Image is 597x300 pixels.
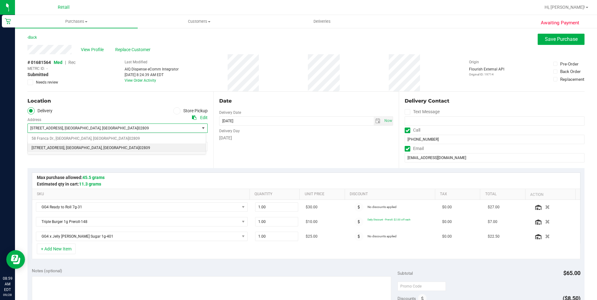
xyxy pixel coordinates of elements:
div: [DATE] 8:24:39 AM EDT [125,72,179,78]
span: # 01681564 [27,59,51,66]
span: Rec [68,60,76,65]
span: Retail [58,5,70,10]
span: , [GEOGRAPHIC_DATA] [102,144,139,152]
p: 09/28 [3,293,12,297]
span: , [GEOGRAPHIC_DATA] [91,135,129,143]
span: View Profile [81,46,106,53]
span: $7.00 [488,219,497,225]
input: 1.00 [255,217,298,226]
span: 02809 [129,135,140,143]
span: Save Purchase [545,36,578,42]
span: No discounts applied [368,205,397,209]
span: , [GEOGRAPHIC_DATA] [64,144,102,152]
span: select [374,117,383,125]
label: Origin [469,59,479,65]
label: Call [405,126,420,135]
div: Replacement [560,76,584,82]
span: GG4 Ready to Roll 7g-31 [36,203,239,211]
span: NO DATA FOUND [36,232,248,241]
iframe: Resource center [6,250,25,269]
span: $0.00 [442,219,452,225]
span: , [GEOGRAPHIC_DATA] [63,126,101,130]
div: Flourish External API [469,66,504,77]
span: [STREET_ADDRESS] [32,144,64,152]
input: 1.00 [255,232,298,241]
label: Delivery [27,107,52,114]
span: select [200,124,207,133]
span: 58 Franca Dr. [32,135,54,143]
input: Promo Code [397,282,446,291]
label: Delivery Day [219,128,240,134]
span: Subtotal [397,271,413,276]
span: $30.00 [306,204,318,210]
span: $27.00 [488,204,500,210]
span: Deliveries [305,19,339,24]
span: 02809 [138,126,149,130]
span: Purchases [15,19,138,24]
label: Last Modified [125,59,147,65]
span: Needs review [36,80,58,85]
span: Max purchase allowed: [37,175,105,180]
span: $25.00 [306,234,318,240]
span: | [65,60,66,65]
a: Deliveries [261,15,383,28]
th: Action [525,189,575,200]
a: Tax [440,192,478,197]
span: Replace Customer [115,46,153,53]
a: Customers [138,15,260,28]
span: Estimated qty in cart: [37,181,101,186]
div: Date [219,97,393,105]
span: Hi, [PERSON_NAME]! [545,5,585,10]
button: Save Purchase [538,34,585,45]
input: Format: (999) 999-9999 [405,116,585,126]
label: Store Pickup [173,107,208,114]
p: Original ID: 19714 [469,72,504,77]
div: Location [27,97,208,105]
span: Customers [138,19,260,24]
a: Quantity [254,192,297,197]
span: $22.50 [488,234,500,240]
span: 11.3 grams [79,181,101,186]
div: Delivery Contact [405,97,585,105]
label: Text Message [405,107,440,116]
span: GG4 x Jelly [PERSON_NAME] Sugar 1g-401 [36,232,239,241]
span: NO DATA FOUND [36,217,248,226]
button: + Add New Item [37,244,76,254]
span: $10.00 [306,219,318,225]
span: $65.00 [563,270,580,276]
div: Pre-Order [560,61,579,67]
span: select [382,117,393,125]
a: Purchases [15,15,138,28]
span: , [GEOGRAPHIC_DATA] [54,135,91,143]
span: Med [54,60,62,65]
span: $0.00 [442,234,452,240]
a: SKU [37,192,247,197]
a: View Order Activity [125,78,156,83]
span: Daily Discount - Preroll: $2.00 off each [368,218,410,221]
span: [STREET_ADDRESS] [30,126,63,130]
div: AIQ Dispense eComm Integrator [125,66,179,72]
input: Format: (999) 999-9999 [405,135,585,144]
div: Edit [200,114,208,121]
a: Total [485,192,523,197]
a: Unit Price [305,192,343,197]
span: Set Current date [383,116,393,125]
span: , [GEOGRAPHIC_DATA] [101,126,138,130]
span: 02809 [139,144,150,152]
p: 08:59 AM EDT [3,276,12,293]
inline-svg: Retail [5,18,11,24]
label: Address [27,117,41,123]
span: NO DATA FOUND [36,202,248,212]
a: Discount [350,192,432,197]
span: Submitted [27,71,48,78]
div: Copy address to clipboard [192,114,196,121]
span: Triple Burger 1g Preroll-148 [36,217,239,226]
label: Delivery Date [219,110,241,115]
div: [DATE] [219,135,393,141]
span: No discounts applied [368,235,397,238]
span: 45.5 grams [82,175,105,180]
label: Email [405,144,424,153]
span: $0.00 [442,204,452,210]
input: 1.00 [255,203,298,211]
span: Awaiting Payment [541,19,579,27]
